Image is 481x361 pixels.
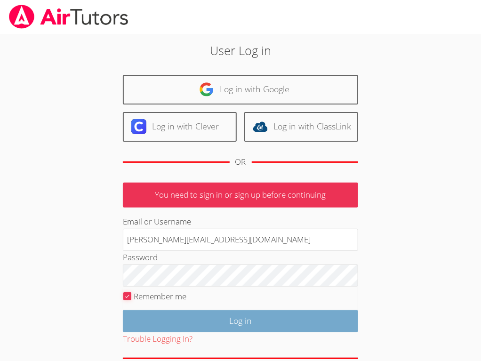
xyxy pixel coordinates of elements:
[199,82,214,97] img: google-logo-50288ca7cdecda66e5e0955fdab243c47b7ad437acaf1139b6f446037453330a.svg
[123,112,237,142] a: Log in with Clever
[123,252,158,263] label: Password
[235,155,246,169] div: OR
[123,310,358,332] input: Log in
[253,119,268,134] img: classlink-logo-d6bb404cc1216ec64c9a2012d9dc4662098be43eaf13dc465df04b49fa7ab582.svg
[123,75,358,104] a: Log in with Google
[123,183,358,208] p: You need to sign in or sign up before continuing
[244,112,358,142] a: Log in with ClassLink
[134,291,186,302] label: Remember me
[8,5,129,29] img: airtutors_banner-c4298cdbf04f3fff15de1276eac7730deb9818008684d7c2e4769d2f7ddbe033.png
[67,41,414,59] h2: User Log in
[123,216,191,227] label: Email or Username
[131,119,146,134] img: clever-logo-6eab21bc6e7a338710f1a6ff85c0baf02591cd810cc4098c63d3a4b26e2feb20.svg
[123,332,192,346] button: Trouble Logging In?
